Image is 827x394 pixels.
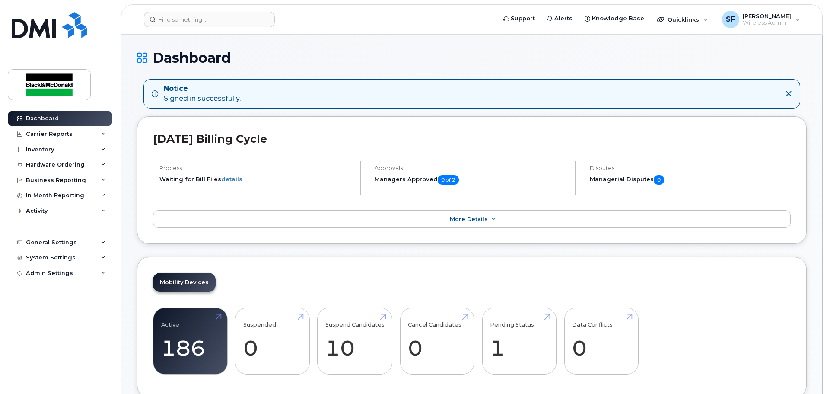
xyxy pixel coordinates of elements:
[159,165,353,171] h4: Process
[490,313,548,370] a: Pending Status 1
[590,175,791,185] h5: Managerial Disputes
[590,165,791,171] h4: Disputes
[375,165,568,171] h4: Approvals
[161,313,219,370] a: Active 186
[325,313,385,370] a: Suspend Candidates 10
[572,313,630,370] a: Data Conflicts 0
[153,273,216,292] a: Mobility Devices
[438,175,459,185] span: 0 of 2
[375,175,568,185] h5: Managers Approved
[164,84,241,94] strong: Notice
[221,176,242,183] a: details
[159,175,353,183] li: Waiting for Bill Files
[164,84,241,104] div: Signed in successfully.
[450,216,488,222] span: More Details
[243,313,302,370] a: Suspended 0
[654,175,664,185] span: 0
[408,313,466,370] a: Cancel Candidates 0
[153,132,791,145] h2: [DATE] Billing Cycle
[137,50,807,65] h1: Dashboard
